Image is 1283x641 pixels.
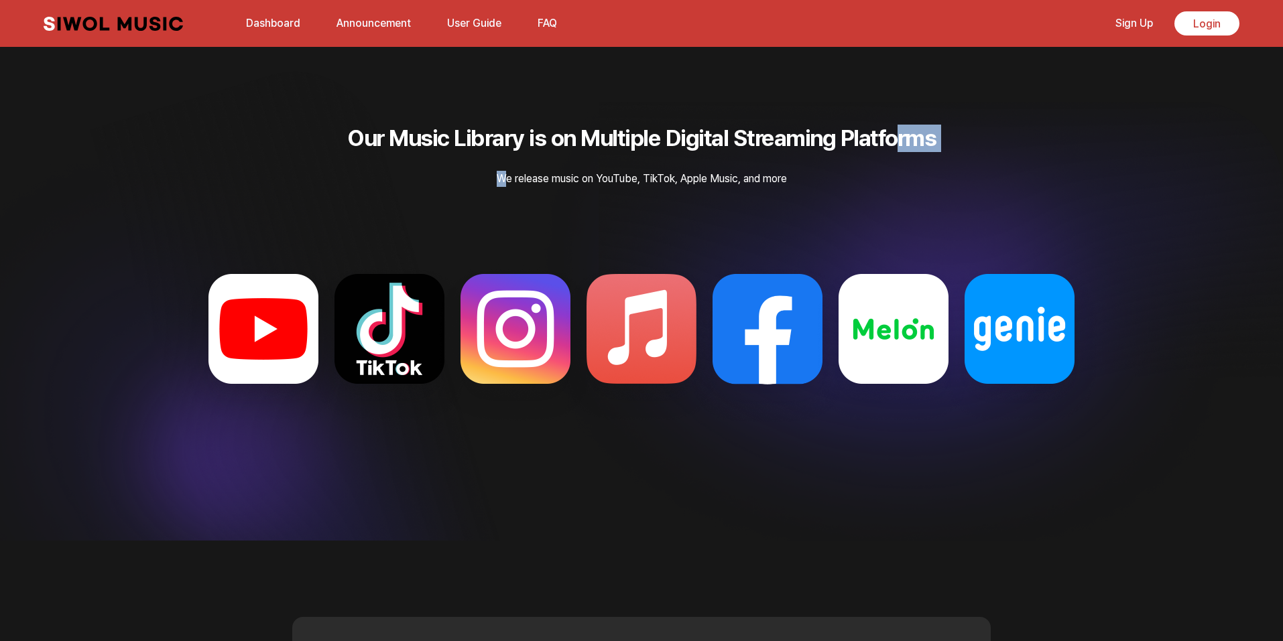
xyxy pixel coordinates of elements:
[938,263,1101,427] img: 지니뮤직
[34,445,58,455] span: Home
[182,263,345,427] img: 유튜브
[1174,11,1239,35] a: Login
[173,425,257,458] a: Settings
[4,425,88,458] a: Home
[88,425,173,458] a: Messages
[111,445,151,456] span: Messages
[439,9,509,38] a: User Guide
[308,263,471,427] img: 틱톡
[530,7,565,40] button: FAQ
[328,9,419,38] a: Announcement
[198,445,231,455] span: Settings
[434,263,597,427] img: 인스타그램
[686,263,849,427] img: 페이스북
[238,9,308,38] a: Dashboard
[1107,9,1161,38] a: Sign Up
[560,263,723,427] img: 애플뮤직
[812,263,975,427] img: 멜론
